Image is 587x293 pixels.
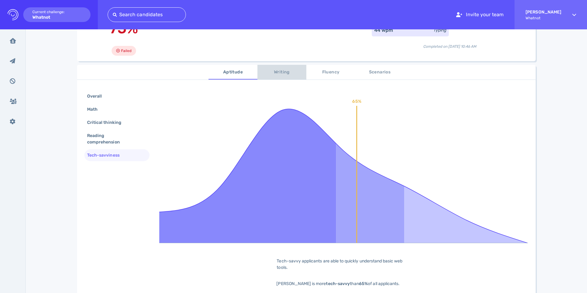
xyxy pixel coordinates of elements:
div: Critical thinking [86,118,129,127]
div: Completed on [DATE] 10:46 AM [372,39,528,49]
span: [PERSON_NAME] is more than of all applicants. [276,281,400,286]
span: Whatnot [526,16,561,20]
span: Failed [121,47,131,54]
div: 44 wpm [374,27,393,34]
div: Tech-savvy applicants are able to quickly understand basic web tools. [267,258,420,271]
span: Aptitude [212,69,254,76]
span: Fluency [310,69,352,76]
b: tech-savvy [326,281,350,286]
span: Writing [261,69,303,76]
div: Reading comprehension [86,131,143,146]
b: 65% [359,281,368,286]
span: Scenarios [359,69,401,76]
div: Overall [86,92,109,101]
div: Math [86,105,105,114]
div: Tech-savviness [86,151,127,160]
text: 65% [352,99,361,104]
strong: [PERSON_NAME] [526,9,561,15]
div: Typing [434,27,446,33]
